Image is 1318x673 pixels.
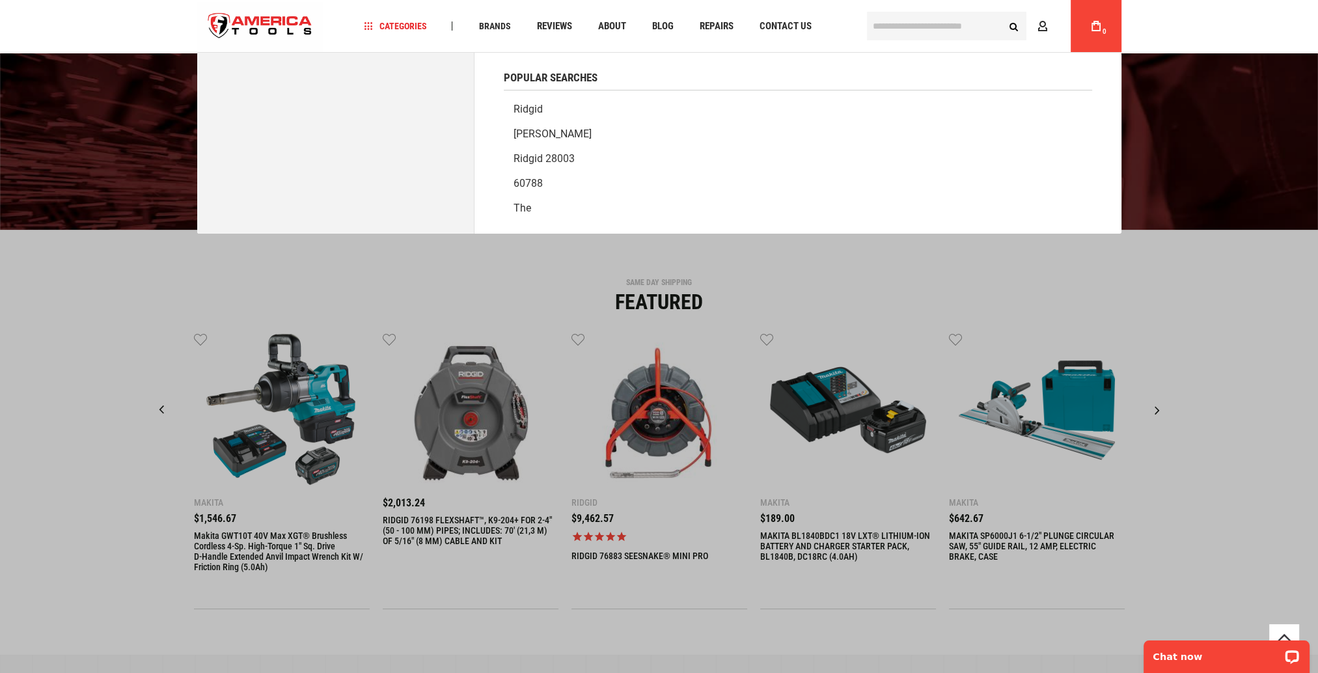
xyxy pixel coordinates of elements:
span: Contact Us [759,21,811,31]
span: Categories [364,21,426,31]
span: 0 [1103,28,1106,35]
span: About [597,21,625,31]
a: Brands [473,18,516,35]
a: Contact Us [753,18,817,35]
iframe: LiveChat chat widget [1135,632,1318,673]
span: Popular Searches [504,72,597,83]
a: [PERSON_NAME] [504,122,1092,146]
a: Ridgid 28003 [504,146,1092,171]
a: Repairs [693,18,739,35]
span: Brands [478,21,510,31]
a: store logo [197,2,323,51]
img: America Tools [197,2,323,51]
a: About [592,18,631,35]
a: Ridgid [504,97,1092,122]
span: Blog [652,21,673,31]
button: Search [1002,14,1026,38]
a: Blog [646,18,679,35]
a: Reviews [530,18,577,35]
span: Repairs [699,21,733,31]
span: Reviews [536,21,571,31]
a: Categories [358,18,432,35]
a: 60788 [504,171,1092,196]
a: The [504,196,1092,221]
